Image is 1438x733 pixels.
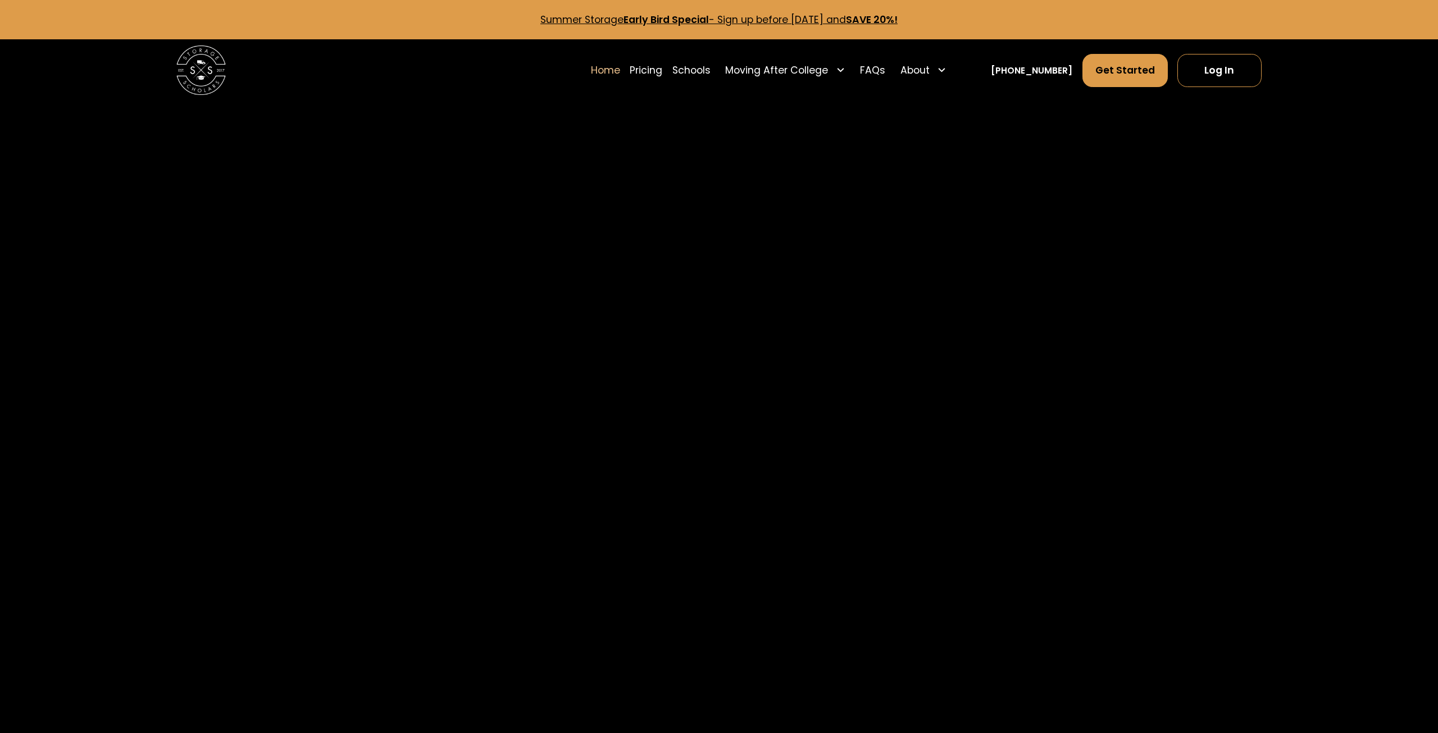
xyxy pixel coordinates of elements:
[725,63,828,78] div: Moving After College
[1177,54,1261,87] a: Log In
[846,13,898,26] strong: SAVE 20%!
[176,45,226,95] img: Storage Scholars main logo
[991,64,1072,77] a: [PHONE_NUMBER]
[900,63,930,78] div: About
[540,13,898,26] a: Summer StorageEarly Bird Special- Sign up before [DATE] andSAVE 20%!
[591,53,620,87] a: Home
[1082,54,1168,87] a: Get Started
[860,53,885,87] a: FAQs
[672,53,711,87] a: Schools
[624,13,709,26] strong: Early Bird Special
[630,53,662,87] a: Pricing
